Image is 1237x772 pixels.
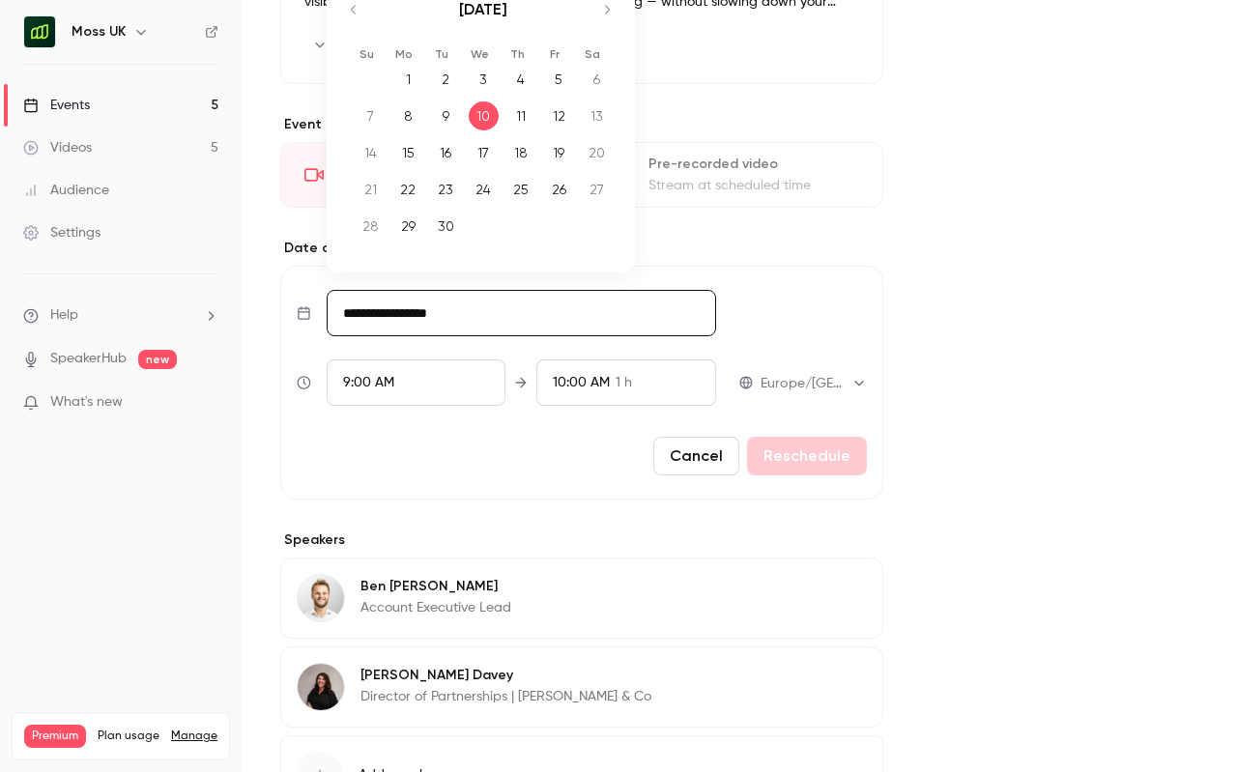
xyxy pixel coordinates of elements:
div: 26 [544,175,574,204]
td: Sunday, September 28, 2025 [352,208,389,244]
span: Premium [24,725,86,748]
td: Monday, September 29, 2025 [389,208,427,244]
div: 15 [393,138,423,167]
div: 22 [393,175,423,204]
div: To [536,359,716,406]
td: Sunday, September 21, 2025 [352,171,389,208]
div: 18 [506,138,536,167]
span: 1 h [616,373,632,393]
td: Monday, September 8, 2025 [389,98,427,134]
h6: Moss UK [72,22,126,42]
div: 7 [356,101,386,130]
button: Show more [304,29,420,60]
td: Thursday, September 11, 2025 [503,98,540,134]
span: What's new [50,392,123,413]
td: Thursday, September 25, 2025 [503,171,540,208]
small: We [471,47,489,61]
div: 8 [393,101,423,130]
span: Help [50,305,78,326]
small: Su [360,47,374,61]
div: 11 [506,101,536,130]
li: help-dropdown-opener [23,305,218,326]
p: Event type [280,115,883,134]
input: Tue, Feb 17, 2026 [327,290,716,336]
a: SpeakerHub [50,349,127,369]
small: Mo [395,47,413,61]
td: Saturday, September 13, 2025 [578,98,616,134]
div: Ben JohnsonBen [PERSON_NAME]Account Executive Lead [280,558,883,639]
td: Thursday, September 4, 2025 [503,61,540,98]
div: Settings [23,223,101,243]
div: Videos [23,138,92,157]
p: Ben [PERSON_NAME] [360,577,511,596]
div: 21 [356,175,386,204]
div: 25 [506,175,536,204]
td: Sunday, September 14, 2025 [352,134,389,171]
div: 30 [431,212,461,241]
div: Stream at scheduled time [648,176,859,195]
td: Sunday, September 7, 2025 [352,98,389,134]
td: Tuesday, September 2, 2025 [427,61,465,98]
div: Pre-recorded videoStream at scheduled time [586,142,883,208]
td: Monday, September 15, 2025 [389,134,427,171]
td: Monday, September 22, 2025 [389,171,427,208]
span: 9:00 AM [343,376,394,389]
div: 1 [393,65,423,94]
div: From [327,359,506,406]
td: Wednesday, September 24, 2025 [465,171,503,208]
td: Selected. Wednesday, September 10, 2025 [465,98,503,134]
td: Wednesday, September 3, 2025 [465,61,503,98]
td: Thursday, September 18, 2025 [503,134,540,171]
p: [PERSON_NAME] Davey [360,666,651,685]
div: 24 [469,175,499,204]
label: Date and time [280,239,883,258]
span: Plan usage [98,729,159,744]
td: Friday, September 19, 2025 [540,134,578,171]
small: Th [510,47,525,61]
div: Europe/[GEOGRAPHIC_DATA] [761,374,867,393]
div: 10 [469,101,499,130]
button: Cancel [653,437,739,475]
div: 17 [469,138,499,167]
div: Kelly Davey[PERSON_NAME] DaveyDirector of Partnerships | [PERSON_NAME] & Co [280,646,883,728]
p: Account Executive Lead [360,598,511,617]
label: Speakers [280,530,883,550]
td: Tuesday, September 9, 2025 [427,98,465,134]
small: Tu [435,47,448,61]
div: 9 [431,101,461,130]
div: 23 [431,175,461,204]
div: 16 [431,138,461,167]
div: 13 [582,101,612,130]
div: 28 [356,212,386,241]
img: Ben Johnson [298,575,344,621]
td: Saturday, September 27, 2025 [578,171,616,208]
td: Friday, September 12, 2025 [540,98,578,134]
div: Pre-recorded video [648,155,859,174]
div: 2 [431,65,461,94]
div: Audience [23,181,109,200]
div: LiveGo live at scheduled time [280,142,578,208]
iframe: Noticeable Trigger [195,394,218,412]
span: new [138,350,177,369]
td: Tuesday, September 30, 2025 [427,208,465,244]
div: 5 [544,65,574,94]
td: Saturday, September 20, 2025 [578,134,616,171]
a: Manage [171,729,217,744]
td: Tuesday, September 23, 2025 [427,171,465,208]
div: 19 [544,138,574,167]
div: 3 [469,65,499,94]
td: Monday, September 1, 2025 [389,61,427,98]
div: 6 [582,65,612,94]
span: 10:00 AM [553,376,610,389]
img: Kelly Davey [298,664,344,710]
small: Fr [550,47,560,61]
td: Friday, September 26, 2025 [540,171,578,208]
div: 20 [582,138,612,167]
td: Wednesday, September 17, 2025 [465,134,503,171]
div: 12 [544,101,574,130]
p: Director of Partnerships | [PERSON_NAME] & Co [360,687,651,706]
div: 29 [393,212,423,241]
td: Tuesday, September 16, 2025 [427,134,465,171]
td: Friday, September 5, 2025 [540,61,578,98]
img: Moss UK [24,16,55,47]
